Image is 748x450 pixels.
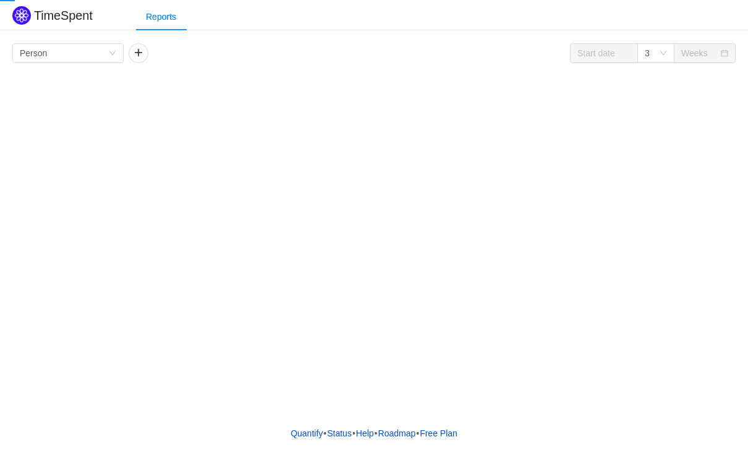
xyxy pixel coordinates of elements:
[645,44,650,62] div: 3
[375,428,378,438] span: •
[12,6,31,25] img: Quantify logo
[109,49,116,58] i: icon: down
[290,424,323,443] a: Quantify
[570,43,638,63] input: Start date
[352,428,355,438] span: •
[129,43,148,63] button: icon: plus
[323,428,326,438] span: •
[326,424,352,443] a: Status
[355,424,375,443] a: Help
[681,44,708,62] div: Weeks
[660,49,667,58] i: icon: down
[20,44,47,62] div: Person
[34,9,93,22] h2: TimeSpent
[721,49,728,58] i: icon: calendar
[136,3,186,31] div: Reports
[378,424,417,443] a: Roadmap
[419,424,458,443] button: Free Plan
[416,428,419,438] span: •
